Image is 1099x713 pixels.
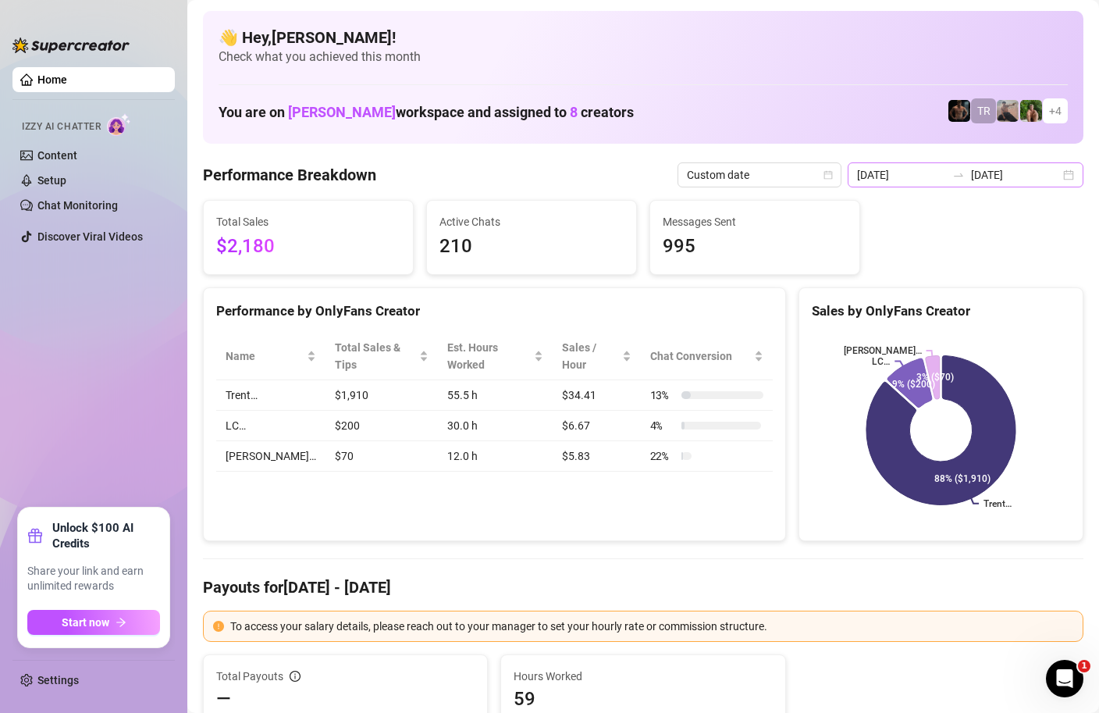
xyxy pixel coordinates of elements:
span: Chat Conversion [650,348,751,365]
h4: Payouts for [DATE] - [DATE] [203,576,1083,598]
span: TR [977,102,991,119]
div: Sales by OnlyFans Creator [812,301,1070,322]
a: Setup [37,174,66,187]
text: LC… [872,356,890,367]
span: calendar [823,170,833,180]
span: Hours Worked [514,668,772,685]
span: + 4 [1049,102,1062,119]
input: Start date [857,166,946,184]
span: 13 % [650,387,675,404]
h4: 👋 Hey, [PERSON_NAME] ! [219,27,1068,48]
span: Check what you achieved this month [219,48,1068,66]
span: 995 [663,232,847,262]
span: Total Payouts [216,668,283,685]
span: arrow-right [116,617,126,628]
span: — [216,686,231,711]
span: swap-right [952,169,965,181]
span: to [952,169,965,181]
a: Chat Monitoring [37,199,118,212]
a: Content [37,149,77,162]
a: Home [37,73,67,86]
td: $200 [325,411,438,441]
span: 1 [1078,660,1090,672]
h4: Performance Breakdown [203,164,376,186]
td: Trent… [216,380,325,411]
h1: You are on workspace and assigned to creators [219,104,634,121]
td: 12.0 h [438,441,553,472]
span: 8 [570,104,578,120]
span: [PERSON_NAME] [288,104,396,120]
td: $5.83 [553,441,640,472]
img: Trent [948,100,970,122]
a: Discover Viral Videos [37,230,143,243]
td: 55.5 h [438,380,553,411]
span: Start now [62,616,109,629]
span: Total Sales & Tips [335,339,416,373]
th: Name [216,333,325,380]
span: 4 % [650,417,675,434]
div: Est. Hours Worked [447,339,531,373]
td: 30.0 h [438,411,553,441]
td: $1,910 [325,380,438,411]
span: gift [27,528,43,544]
span: Share your link and earn unlimited rewards [27,564,160,594]
text: Trent… [983,498,1012,509]
span: Active Chats [439,213,624,230]
img: AI Chatter [107,113,131,136]
input: End date [971,166,1060,184]
span: 210 [439,232,624,262]
th: Total Sales & Tips [325,333,438,380]
span: Sales / Hour [562,339,618,373]
span: exclamation-circle [213,621,224,632]
a: Settings [37,674,79,686]
text: [PERSON_NAME]… [843,345,921,356]
strong: Unlock $100 AI Credits [52,520,160,551]
span: Total Sales [216,213,400,230]
th: Sales / Hour [553,333,640,380]
img: LC [997,100,1019,122]
span: Izzy AI Chatter [22,119,101,134]
th: Chat Conversion [641,333,773,380]
td: LC… [216,411,325,441]
td: $70 [325,441,438,472]
button: Start nowarrow-right [27,610,160,635]
span: Messages Sent [663,213,847,230]
span: info-circle [290,671,301,682]
span: Name [226,348,304,365]
div: Performance by OnlyFans Creator [216,301,773,322]
td: $34.41 [553,380,640,411]
span: Custom date [687,163,832,187]
div: To access your salary details, please reach out to your manager to set your hourly rate or commis... [230,618,1073,635]
img: Nathaniel [1020,100,1042,122]
td: $6.67 [553,411,640,441]
span: 59 [514,686,772,711]
iframe: Intercom live chat [1046,660,1083,697]
img: logo-BBDzfeDw.svg [12,37,130,53]
td: [PERSON_NAME]… [216,441,325,472]
span: $2,180 [216,232,400,262]
span: 22 % [650,447,675,465]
